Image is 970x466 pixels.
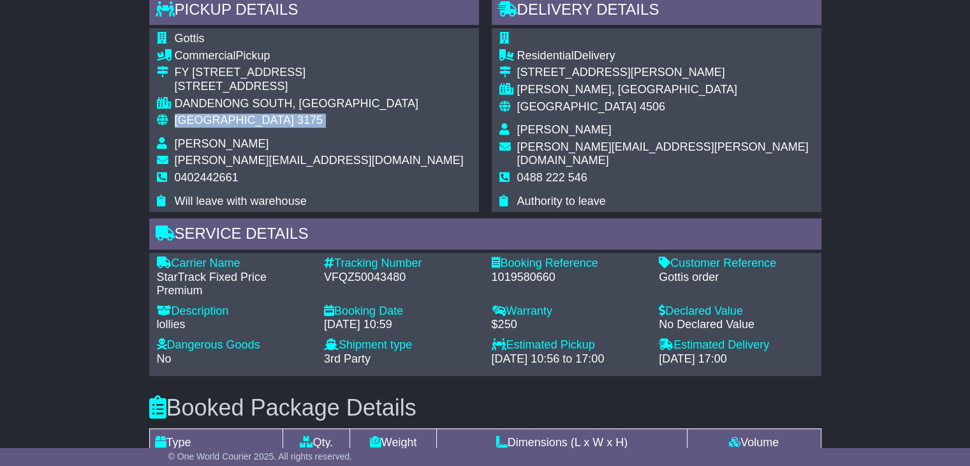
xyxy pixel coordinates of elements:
div: [DATE] 10:59 [324,318,479,332]
div: Gottis order [659,271,814,285]
div: [STREET_ADDRESS][PERSON_NAME] [517,66,814,80]
td: Weight [350,428,437,456]
div: Delivery [517,49,814,63]
div: FY [STREET_ADDRESS] [175,66,464,80]
span: Residential [517,49,574,62]
div: DANDENONG SOUTH, [GEOGRAPHIC_DATA] [175,97,464,111]
div: [STREET_ADDRESS] [175,80,464,94]
span: © One World Courier 2025. All rights reserved. [168,451,353,462]
span: [GEOGRAPHIC_DATA] [517,100,636,113]
span: [PERSON_NAME] [175,137,269,150]
td: Dimensions (L x W x H) [437,428,687,456]
div: Customer Reference [659,257,814,271]
div: Booking Reference [492,257,647,271]
div: Description [157,304,312,319]
div: StarTrack Fixed Price Premium [157,271,312,298]
span: Gottis [175,32,205,45]
td: Volume [687,428,821,456]
span: 0488 222 546 [517,171,587,184]
span: 0402442661 [175,171,239,184]
div: Shipment type [324,338,479,352]
div: [DATE] 10:56 to 17:00 [492,352,647,366]
div: Warranty [492,304,647,319]
span: 3175 [297,114,323,126]
span: Commercial [175,49,236,62]
div: Tracking Number [324,257,479,271]
h3: Booked Package Details [149,395,821,421]
div: lollies [157,318,312,332]
span: [PERSON_NAME] [517,123,612,136]
div: $250 [492,318,647,332]
span: Authority to leave [517,195,606,207]
div: [DATE] 17:00 [659,352,814,366]
td: Type [149,428,283,456]
div: Declared Value [659,304,814,319]
span: 3rd Party [324,352,371,365]
span: No [157,352,172,365]
td: Qty. [283,428,350,456]
div: Estimated Delivery [659,338,814,352]
div: Booking Date [324,304,479,319]
span: [PERSON_NAME][EMAIL_ADDRESS][DOMAIN_NAME] [175,154,464,167]
span: Will leave with warehouse [175,195,307,207]
div: [PERSON_NAME], [GEOGRAPHIC_DATA] [517,83,814,97]
div: Carrier Name [157,257,312,271]
div: Pickup [175,49,464,63]
span: 4506 [640,100,665,113]
div: Service Details [149,218,821,253]
span: [GEOGRAPHIC_DATA] [175,114,294,126]
div: No Declared Value [659,318,814,332]
div: VFQZ50043480 [324,271,479,285]
span: [PERSON_NAME][EMAIL_ADDRESS][PERSON_NAME][DOMAIN_NAME] [517,140,809,167]
div: 1019580660 [492,271,647,285]
div: Estimated Pickup [492,338,647,352]
div: Dangerous Goods [157,338,312,352]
